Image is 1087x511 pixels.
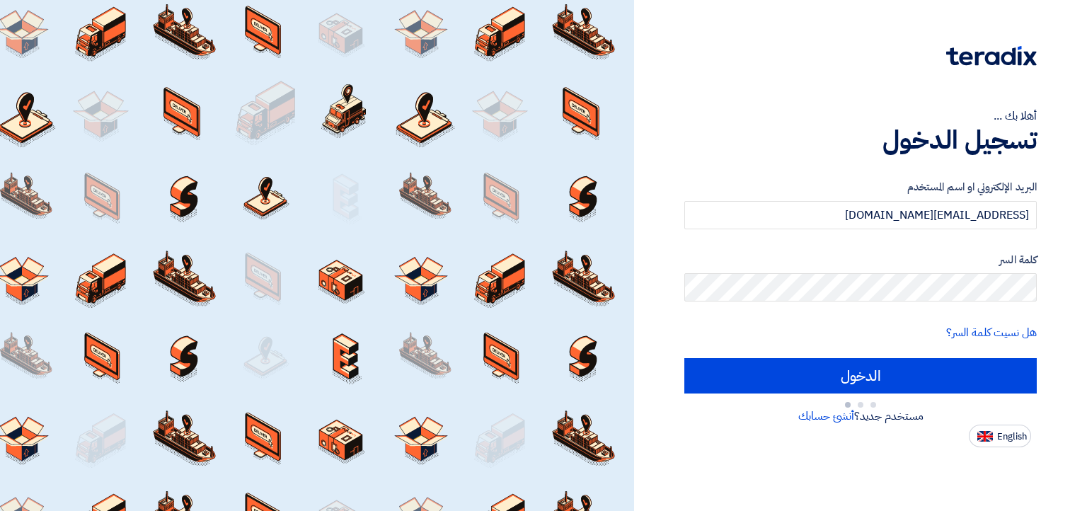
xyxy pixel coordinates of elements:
[684,358,1037,394] input: الدخول
[684,125,1037,156] h1: تسجيل الدخول
[684,201,1037,229] input: أدخل بريد العمل الإلكتروني او اسم المستخدم الخاص بك ...
[684,179,1037,195] label: البريد الإلكتروني او اسم المستخدم
[684,252,1037,268] label: كلمة السر
[946,46,1037,66] img: Teradix logo
[969,425,1031,447] button: English
[684,408,1037,425] div: مستخدم جديد؟
[946,324,1037,341] a: هل نسيت كلمة السر؟
[997,432,1027,442] span: English
[798,408,854,425] a: أنشئ حسابك
[977,431,993,442] img: en-US.png
[684,108,1037,125] div: أهلا بك ...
